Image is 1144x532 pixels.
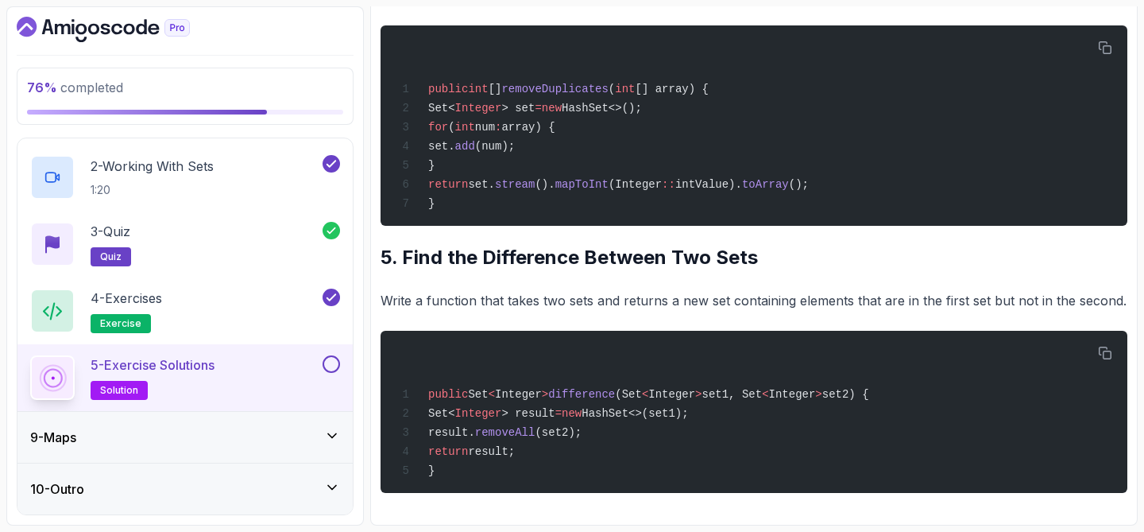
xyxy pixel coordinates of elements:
span: (Set [615,388,642,401]
span: result; [468,445,515,458]
span: set. [468,178,495,191]
span: Integer [648,388,695,401]
span: 76 % [27,80,57,95]
button: 4-Exercisesexercise [30,289,340,333]
span: Set< [428,102,455,115]
span: add [455,140,475,153]
span: toArray [742,178,789,191]
h2: 5. Find the Difference Between Two Sets [381,245,1127,270]
span: = [555,407,562,420]
span: > [542,388,548,401]
span: return [428,178,468,191]
p: 4 - Exercises [91,289,162,308]
span: num [475,121,495,134]
span: Integer [455,407,502,420]
span: < [489,388,495,401]
span: > [695,388,701,401]
span: return [428,445,468,458]
span: exercise [100,317,141,330]
span: int [615,83,635,95]
span: } [428,197,435,210]
span: Integer [495,388,542,401]
span: Integer [769,388,816,401]
span: : [495,121,501,134]
p: 2 - Working With Sets [91,157,214,176]
span: public [428,388,468,401]
span: ( [609,83,615,95]
span: array) { [501,121,555,134]
span: (set2); [535,426,582,439]
span: mapToInt [555,178,609,191]
span: [] array) { [635,83,708,95]
span: (Integer [609,178,662,191]
span: } [428,464,435,477]
span: (num); [475,140,515,153]
span: set1, Set [702,388,763,401]
p: 1:20 [91,182,214,198]
button: 9-Maps [17,412,353,463]
p: 5 - Exercise Solutions [91,355,214,375]
span: removeDuplicates [501,83,608,95]
span: HashSet<>(set1); [582,407,688,420]
span: completed [27,80,123,95]
button: 3-Quizquiz [30,222,340,266]
span: = [535,102,541,115]
span: intValue). [675,178,742,191]
span: Set< [428,407,455,420]
button: 2-Working With Sets1:20 [30,155,340,200]
span: set. [428,140,455,153]
span: < [762,388,768,401]
button: 10-Outro [17,464,353,515]
span: HashSet<>(); [562,102,642,115]
span: [] [489,83,502,95]
span: public [428,83,468,95]
p: Write a function that takes two sets and returns a new set containing elements that are in the fi... [381,289,1127,312]
span: } [428,159,435,172]
span: > result [501,407,555,420]
span: for [428,121,448,134]
p: 3 - Quiz [91,222,130,241]
span: new [542,102,562,115]
a: Dashboard [17,17,226,42]
span: removeAll [475,426,535,439]
h3: 9 - Maps [30,428,76,447]
span: int [468,83,488,95]
span: (); [789,178,809,191]
span: set2) { [822,388,869,401]
span: new [562,407,582,420]
span: difference [548,388,615,401]
span: ( [448,121,454,134]
span: :: [662,178,675,191]
span: (). [535,178,555,191]
span: > set [501,102,535,115]
span: stream [495,178,535,191]
span: Set [468,388,488,401]
span: result. [428,426,475,439]
span: > [815,388,821,401]
h3: 10 - Outro [30,480,84,499]
span: solution [100,384,138,397]
span: int [455,121,475,134]
button: 5-Exercise Solutionssolution [30,355,340,400]
span: quiz [100,250,122,263]
span: Integer [455,102,502,115]
span: < [642,388,648,401]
